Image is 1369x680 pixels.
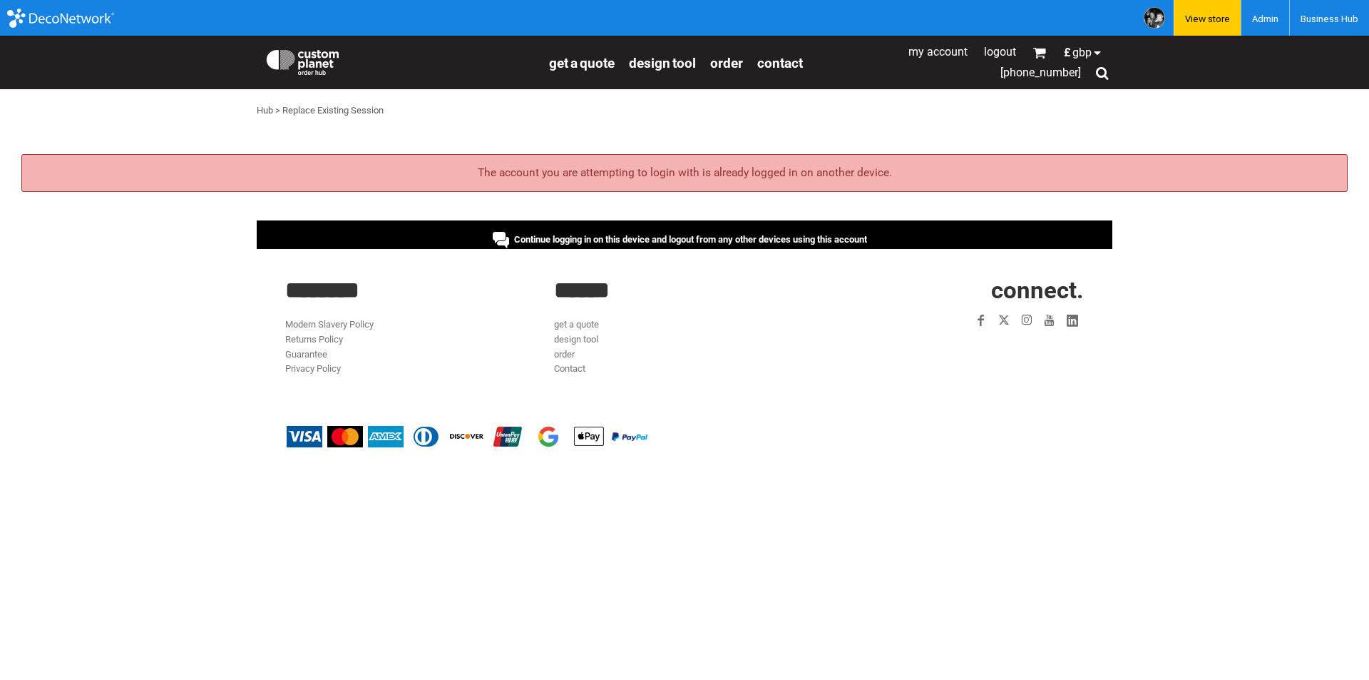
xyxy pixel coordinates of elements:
span: design tool [629,55,696,71]
a: Hub [257,105,273,116]
img: Mastercard [327,426,363,447]
img: Google Pay [530,426,566,447]
a: Logout [984,45,1016,59]
a: Custom Planet [257,39,542,82]
img: Apple Pay [571,426,607,447]
span: GBP [1072,47,1092,59]
a: My Account [908,45,968,59]
span: get a quote [549,55,615,71]
img: American Express [368,426,404,447]
div: The account you are attempting to login with is already logged in on another device. [21,154,1348,192]
iframe: Customer reviews powered by Trustpilot [887,340,1084,357]
span: Contact [757,55,803,71]
span: [PHONE_NUMBER] [1000,66,1081,79]
div: Replace Existing Session [282,103,384,118]
a: order [710,54,743,71]
a: Modern Slavery Policy [285,319,374,330]
a: get a quote [549,54,615,71]
a: design tool [629,54,696,71]
a: Contact [757,54,803,71]
h2: CONNECT. [824,278,1084,302]
a: order [554,349,575,360]
img: Discover [449,426,485,447]
a: Privacy Policy [285,363,341,374]
a: design tool [554,334,598,345]
a: Returns Policy [285,334,343,345]
span: £ [1064,47,1072,59]
img: Custom Planet [264,46,342,75]
img: Visa [287,426,322,447]
img: PayPal [612,432,647,441]
img: Diners Club [409,426,444,447]
span: Continue logging in on this device and logout from any other devices using this account [514,234,867,245]
span: order [710,55,743,71]
a: Contact [554,363,585,374]
a: Guarantee [285,349,327,360]
a: get a quote [554,319,599,330]
div: > [275,103,280,118]
img: China UnionPay [490,426,525,447]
